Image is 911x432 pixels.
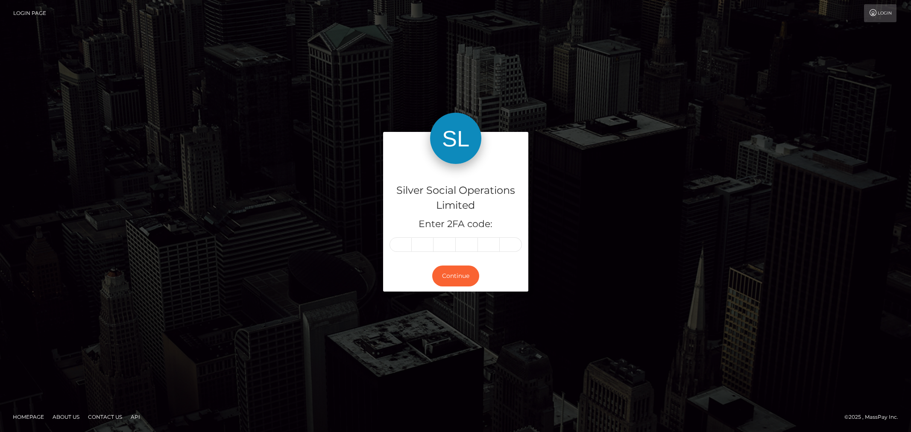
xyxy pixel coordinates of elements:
[49,410,83,423] a: About Us
[13,4,46,22] a: Login Page
[390,183,522,213] h4: Silver Social Operations Limited
[864,4,896,22] a: Login
[390,218,522,231] h5: Enter 2FA code:
[432,266,479,286] button: Continue
[127,410,144,423] a: API
[430,113,481,164] img: Silver Social Operations Limited
[844,412,905,422] div: © 2025 , MassPay Inc.
[9,410,47,423] a: Homepage
[85,410,126,423] a: Contact Us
